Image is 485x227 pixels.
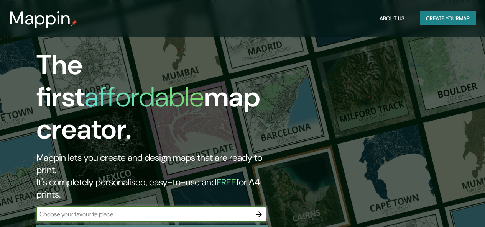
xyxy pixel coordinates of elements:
[36,152,279,201] h2: Mappin lets you create and design maps that are ready to print. It's completely personalised, eas...
[217,176,236,188] h5: FREE
[85,79,204,115] h1: affordable
[36,210,251,219] input: Choose your favourite place
[9,8,71,29] h3: Mappin
[71,20,77,26] img: mappin-pin
[36,49,279,152] h1: The first map creator.
[376,11,408,26] button: About Us
[420,11,476,26] button: Create yourmap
